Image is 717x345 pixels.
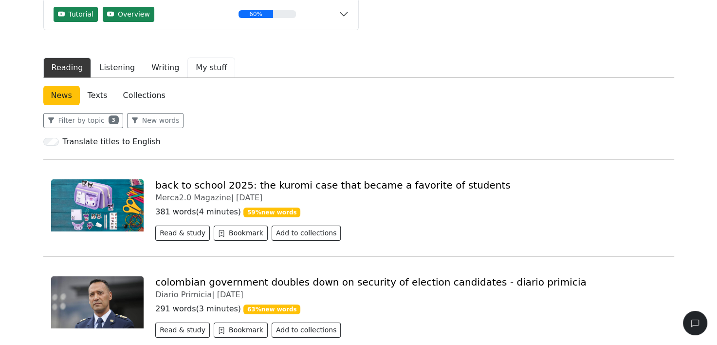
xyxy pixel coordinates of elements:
[243,208,300,217] span: 59 % new words
[272,226,341,241] button: Add to collections
[155,226,210,241] button: Read & study
[272,323,341,338] button: Add to collections
[239,10,273,18] div: 60%
[115,86,173,105] a: Collections
[91,57,143,78] button: Listening
[43,113,123,128] button: Filter by topic3
[127,113,184,128] button: New words
[51,179,144,231] img: amazon-estuche-kuromi.jpg
[118,9,150,19] span: Overview
[243,305,300,314] span: 63 % new words
[54,7,98,22] button: Tutorial
[155,327,214,336] a: Read & study
[155,303,666,315] p: 291 words ( 3 minutes )
[143,57,187,78] button: Writing
[214,226,268,241] button: Bookmark
[155,323,210,338] button: Read & study
[236,193,262,202] span: [DATE]
[69,9,93,19] span: Tutorial
[155,206,666,218] p: 381 words ( 4 minutes )
[43,86,80,105] a: News
[187,57,235,78] button: My stuff
[155,276,586,288] a: colombian government doubles down on security of election candidates - diario primicia
[109,115,119,124] span: 3
[80,86,115,105] a: Texts
[155,193,666,202] div: Merca2.0 Magazine |
[155,179,511,191] a: back to school 2025: the kuromi case that became a favorite of students
[43,57,92,78] button: Reading
[51,276,144,328] img: Ministro-colombiano.jpg
[103,7,154,22] button: Overview
[217,290,243,299] span: [DATE]
[155,290,666,299] div: Diario Primicia |
[214,323,268,338] button: Bookmark
[63,137,161,146] h6: Translate titles to English
[155,230,214,239] a: Read & study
